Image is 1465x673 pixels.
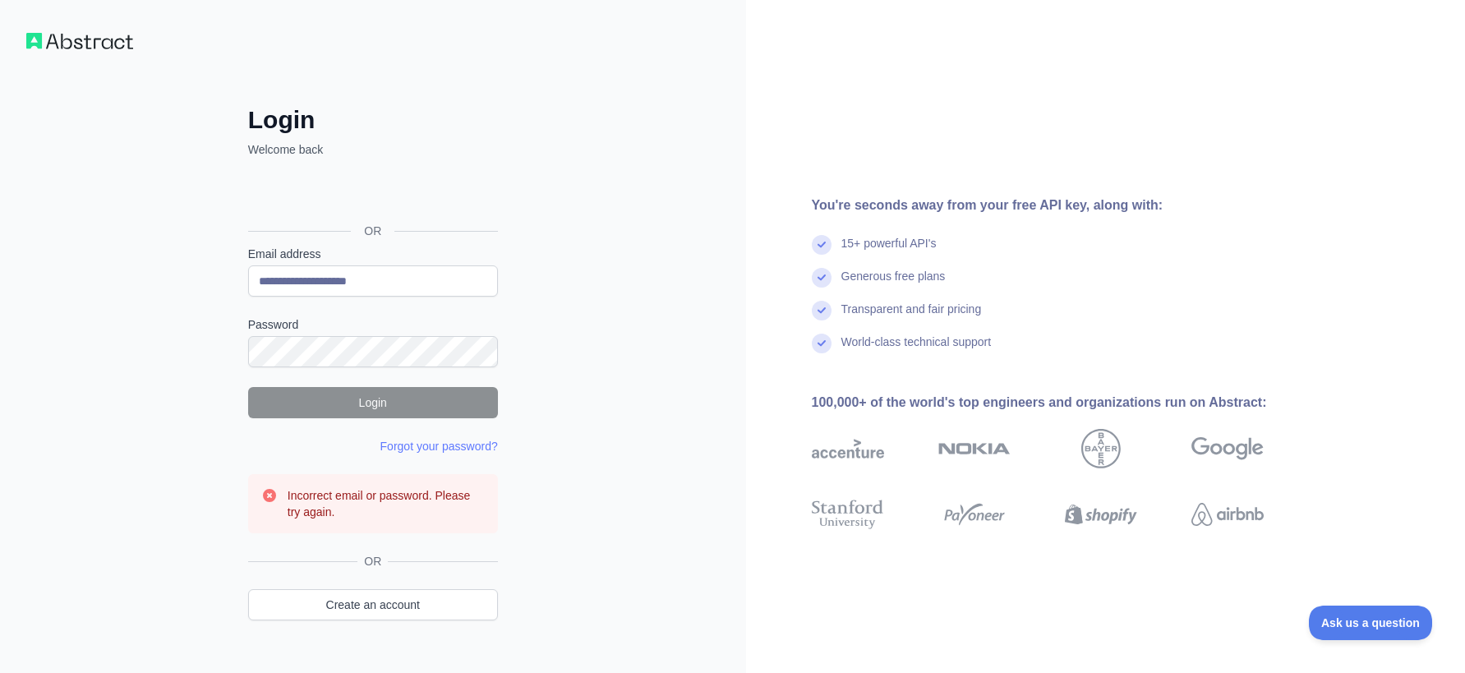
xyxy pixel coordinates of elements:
img: check mark [812,301,832,320]
div: Transparent and fair pricing [841,301,982,334]
iframe: Toggle Customer Support [1309,606,1432,640]
img: nokia [938,429,1011,468]
label: Email address [248,246,498,262]
a: Create an account [248,589,498,620]
iframe: Sign in with Google Button [240,176,503,212]
h3: Incorrect email or password. Please try again. [288,487,485,520]
img: shopify [1065,496,1137,532]
div: World-class technical support [841,334,992,366]
div: You're seconds away from your free API key, along with: [812,196,1316,215]
img: check mark [812,235,832,255]
img: payoneer [938,496,1011,532]
p: Welcome back [248,141,498,158]
img: bayer [1081,429,1121,468]
div: 100,000+ of the world's top engineers and organizations run on Abstract: [812,393,1316,413]
img: check mark [812,268,832,288]
img: google [1191,429,1264,468]
button: Login [248,387,498,418]
img: accenture [812,429,884,468]
div: Generous free plans [841,268,946,301]
img: Workflow [26,33,133,49]
a: Forgot your password? [380,440,498,453]
h2: Login [248,105,498,135]
img: check mark [812,334,832,353]
span: OR [351,223,394,239]
span: OR [357,553,388,569]
img: airbnb [1191,496,1264,532]
img: stanford university [812,496,884,532]
label: Password [248,316,498,333]
div: Sign in with Google. Opens in new tab [248,176,495,212]
div: 15+ powerful API's [841,235,937,268]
